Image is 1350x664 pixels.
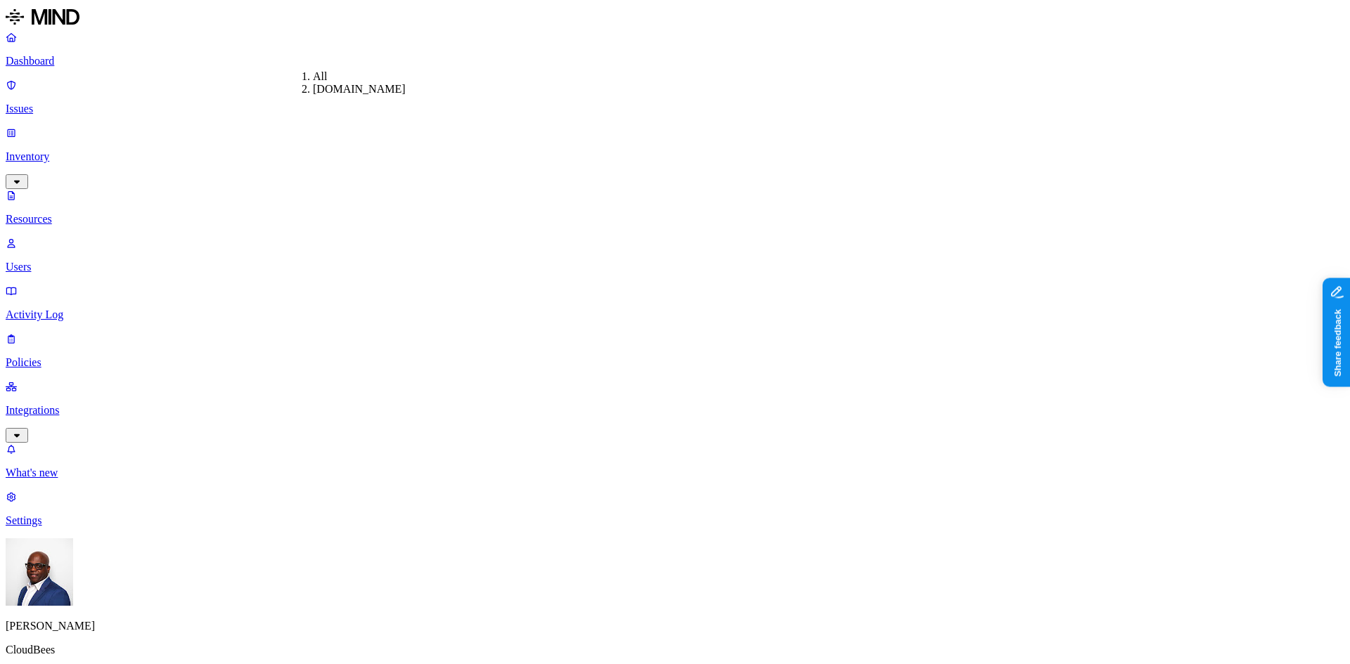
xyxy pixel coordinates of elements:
[6,644,1344,656] p: CloudBees
[6,443,1344,479] a: What's new
[6,285,1344,321] a: Activity Log
[6,189,1344,226] a: Resources
[6,332,1344,369] a: Policies
[6,404,1344,417] p: Integrations
[6,538,73,606] img: Gregory Thomas
[6,261,1344,273] p: Users
[6,514,1344,527] p: Settings
[6,356,1344,369] p: Policies
[6,308,1344,321] p: Activity Log
[6,490,1344,527] a: Settings
[6,31,1344,67] a: Dashboard
[6,237,1344,273] a: Users
[6,380,1344,441] a: Integrations
[6,103,1344,115] p: Issues
[6,213,1344,226] p: Resources
[6,467,1344,479] p: What's new
[6,79,1344,115] a: Issues
[6,6,79,28] img: MIND
[6,150,1344,163] p: Inventory
[6,55,1344,67] p: Dashboard
[6,126,1344,187] a: Inventory
[6,6,1344,31] a: MIND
